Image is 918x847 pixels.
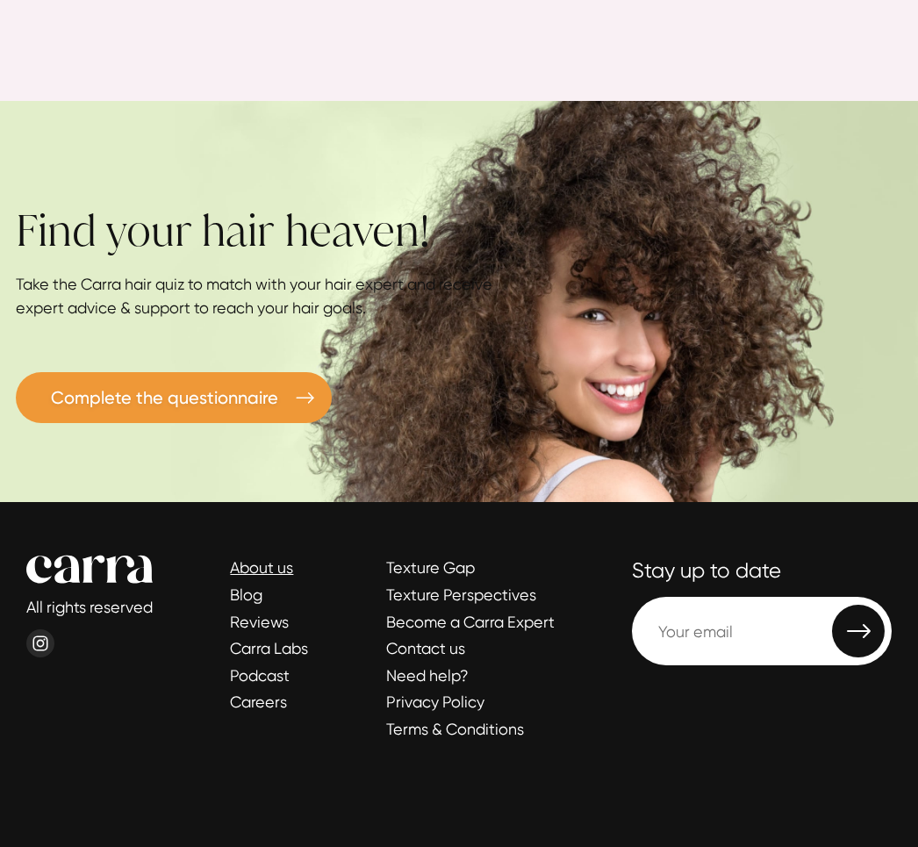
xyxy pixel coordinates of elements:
a: Privacy Policy [386,693,484,711]
a: Complete the questionnaire [16,372,332,423]
input: Stay up to date [632,597,892,665]
a: Instagram [26,642,54,661]
a: Contact us [386,639,465,657]
a: Texture Perspectives [386,585,536,604]
a: Podcast [230,666,290,685]
a: Texture Gap [386,558,475,577]
a: About us [230,558,293,577]
button: Send [827,604,890,661]
a: Need help? [386,666,469,685]
a: Terms & Conditions [386,720,524,738]
p: Take the Carra hair quiz to match with your hair expert and receive expert advice & support to re... [16,272,507,319]
p: Stay up to date [632,555,892,586]
a: Become a Carra Expert [386,613,555,631]
h2: Find your hair heaven! [16,206,902,257]
a: Carra Labs [230,639,308,657]
a: Careers [230,693,287,711]
div: All rights reserved [26,555,153,665]
a: Blog [230,585,262,604]
a: Reviews [230,613,289,631]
